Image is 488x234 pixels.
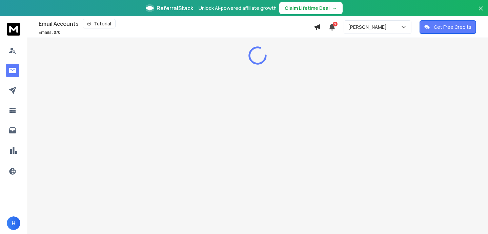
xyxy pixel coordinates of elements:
p: Get Free Credits [434,24,471,30]
span: 0 / 0 [54,29,61,35]
p: Emails : [39,30,61,35]
button: H [7,216,20,230]
p: Unlock AI-powered affiliate growth [199,5,277,12]
span: → [332,5,337,12]
button: Claim Lifetime Deal→ [279,2,343,14]
button: Get Free Credits [420,20,476,34]
p: [PERSON_NAME] [348,24,389,30]
button: Tutorial [83,19,116,28]
span: ReferralStack [157,4,193,12]
div: Email Accounts [39,19,314,28]
span: 9 [333,22,338,26]
button: Close banner [476,4,485,20]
